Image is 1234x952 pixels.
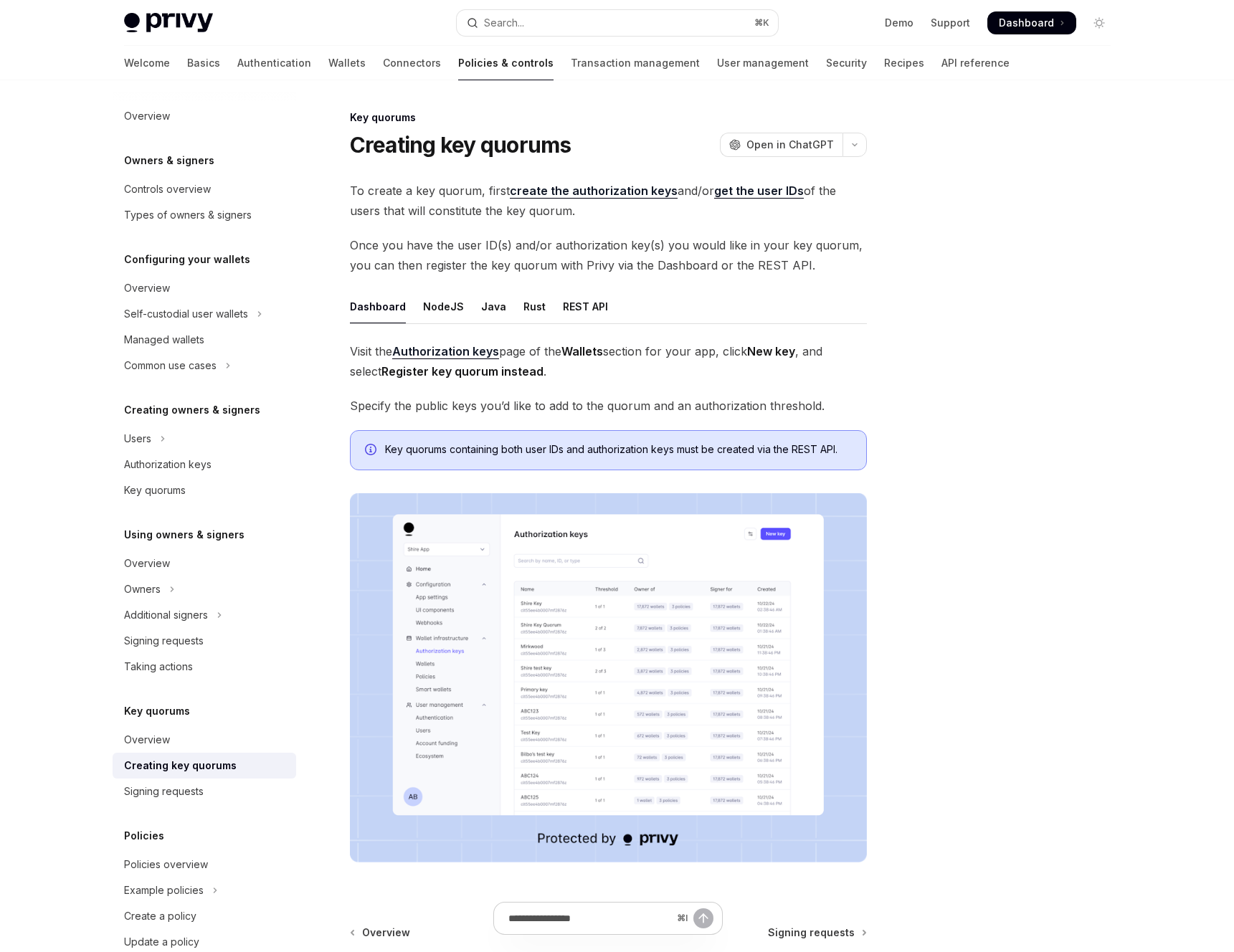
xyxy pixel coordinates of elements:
a: create the authorization keys [510,184,678,199]
h5: Policies [124,827,164,844]
a: Connectors [383,46,441,80]
strong: Wallets [561,344,603,358]
a: Support [931,16,970,30]
div: Overview [124,555,170,572]
div: Dashboard [350,290,406,323]
a: Overview [113,727,296,753]
div: Java [481,290,506,323]
span: Specify the public keys you’d like to add to the quorum and an authorization threshold. [350,396,867,416]
div: Create a policy [124,908,196,925]
h5: Using owners & signers [124,526,245,543]
span: To create a key quorum, first and/or of the users that will constitute the key quorum. [350,181,867,221]
div: Overview [124,731,170,748]
h5: Owners & signers [124,152,214,169]
a: Controls overview [113,176,296,202]
div: Update a policy [124,933,199,951]
a: Signing requests [113,628,296,654]
button: Toggle Self-custodial user wallets section [113,301,296,327]
a: Authorization keys [113,452,296,477]
a: Overview [113,275,296,301]
div: Controls overview [124,181,211,198]
input: Ask a question... [508,903,671,934]
div: Managed wallets [124,331,204,348]
div: Self-custodial user wallets [124,305,248,323]
a: Create a policy [113,903,296,929]
div: Rust [523,290,546,323]
button: Toggle dark mode [1088,11,1111,34]
a: Recipes [884,46,924,80]
div: REST API [563,290,608,323]
a: Transaction management [571,46,700,80]
span: ⌘ K [754,17,769,29]
button: Open in ChatGPT [720,133,843,157]
div: Signing requests [124,632,204,649]
h1: Creating key quorums [350,132,571,158]
img: Dashboard [350,493,867,862]
a: Signing requests [113,779,296,804]
a: Types of owners & signers [113,202,296,228]
a: Basics [187,46,220,80]
button: Toggle Owners section [113,576,296,602]
div: Overview [124,280,170,297]
a: API reference [941,46,1010,80]
h5: Configuring your wallets [124,251,250,268]
span: Once you have the user ID(s) and/or authorization key(s) you would like in your key quorum, you c... [350,235,867,275]
h5: Creating owners & signers [124,401,260,419]
button: Send message [693,908,713,928]
div: Owners [124,581,161,598]
div: Taking actions [124,658,193,675]
div: NodeJS [423,290,464,323]
strong: Authorization keys [392,344,499,358]
a: Overview [113,551,296,576]
div: Additional signers [124,606,208,624]
a: Welcome [124,46,170,80]
a: Key quorums [113,477,296,503]
a: Authentication [237,46,311,80]
button: Open search [457,10,778,36]
a: get the user IDs [714,184,804,199]
button: Toggle Example policies section [113,877,296,903]
span: Key quorums containing both user IDs and authorization keys must be created via the REST API. [385,442,852,457]
span: Open in ChatGPT [746,138,834,152]
a: Authorization keys [392,344,499,359]
strong: New key [747,344,795,358]
a: Wallets [328,46,366,80]
a: Creating key quorums [113,753,296,779]
button: Toggle Common use cases section [113,353,296,379]
div: Search... [484,14,524,32]
a: Security [826,46,867,80]
a: Managed wallets [113,327,296,353]
div: Signing requests [124,783,204,800]
strong: Register key quorum instead [381,364,544,379]
img: light logo [124,13,213,33]
a: User management [717,46,809,80]
div: Key quorums [350,110,867,125]
a: Overview [113,103,296,129]
div: Types of owners & signers [124,206,252,224]
div: Overview [124,108,170,125]
button: Toggle Additional signers section [113,602,296,628]
div: Common use cases [124,357,217,374]
a: Policies & controls [458,46,554,80]
svg: Info [365,444,379,458]
div: Key quorums [124,482,186,499]
div: Policies overview [124,856,208,873]
h5: Key quorums [124,703,190,720]
div: Users [124,430,151,447]
button: Toggle Users section [113,426,296,452]
a: Dashboard [987,11,1076,34]
div: Example policies [124,882,204,899]
span: Visit the page of the section for your app, click , and select . [350,341,867,381]
span: Dashboard [999,16,1054,30]
a: Policies overview [113,852,296,877]
div: Authorization keys [124,456,212,473]
a: Taking actions [113,654,296,680]
a: Demo [885,16,913,30]
div: Creating key quorums [124,757,237,774]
